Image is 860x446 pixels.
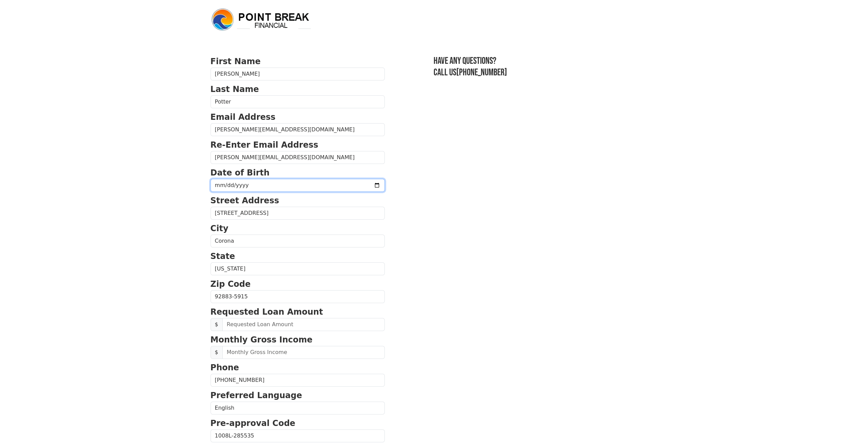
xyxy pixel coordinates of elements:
[211,374,385,387] input: Phone
[211,57,261,66] strong: First Name
[222,346,385,359] input: Monthly Gross Income
[211,391,302,400] strong: Preferred Language
[211,279,251,289] strong: Zip Code
[211,196,279,205] strong: Street Address
[211,252,235,261] strong: State
[211,318,223,331] span: $
[211,334,385,346] p: Monthly Gross Income
[211,7,312,32] img: logo.png
[211,151,385,164] input: Re-Enter Email Address
[456,67,507,78] a: [PHONE_NUMBER]
[211,95,385,108] input: Last Name
[211,207,385,220] input: Street Address
[211,290,385,303] input: Zip Code
[211,235,385,247] input: City
[211,224,228,233] strong: City
[211,363,239,372] strong: Phone
[211,429,385,442] input: Pre-approval Code
[211,140,318,150] strong: Re-Enter Email Address
[211,307,323,317] strong: Requested Loan Amount
[211,346,223,359] span: $
[434,55,650,67] h3: Have any questions?
[211,68,385,80] input: First Name
[211,85,259,94] strong: Last Name
[211,419,296,428] strong: Pre-approval Code
[222,318,385,331] input: Requested Loan Amount
[434,67,650,78] h3: Call us
[211,168,269,178] strong: Date of Birth
[211,112,276,122] strong: Email Address
[211,123,385,136] input: Email Address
